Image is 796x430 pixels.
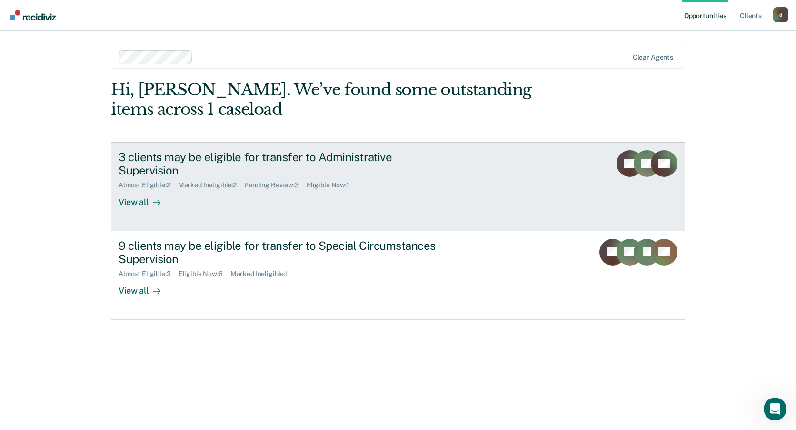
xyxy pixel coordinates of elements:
[119,270,179,278] div: Almost Eligible : 3
[119,239,453,266] div: 9 clients may be eligible for transfer to Special Circumstances Supervision
[179,270,230,278] div: Eligible Now : 6
[773,7,788,22] div: d
[178,181,244,189] div: Marked Ineligible : 2
[307,181,357,189] div: Eligible Now : 1
[119,278,172,297] div: View all
[119,150,453,178] div: 3 clients may be eligible for transfer to Administrative Supervision
[764,398,786,420] iframe: Intercom live chat
[773,7,788,22] button: Profile dropdown button
[111,80,570,119] div: Hi, [PERSON_NAME]. We’ve found some outstanding items across 1 caseload
[111,142,685,231] a: 3 clients may be eligible for transfer to Administrative SupervisionAlmost Eligible:2Marked Ineli...
[244,181,307,189] div: Pending Review : 3
[633,53,673,61] div: Clear agents
[10,10,56,20] img: Recidiviz
[119,181,178,189] div: Almost Eligible : 2
[111,231,685,320] a: 9 clients may be eligible for transfer to Special Circumstances SupervisionAlmost Eligible:3Eligi...
[119,189,172,208] div: View all
[230,270,296,278] div: Marked Ineligible : 1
